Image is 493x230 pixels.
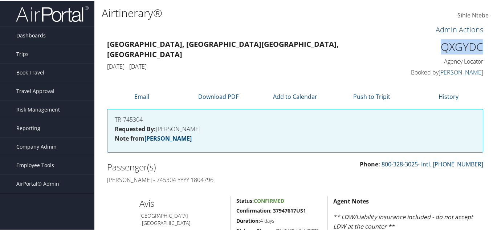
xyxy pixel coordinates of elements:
h5: 4 days [236,217,322,224]
strong: [GEOGRAPHIC_DATA], [GEOGRAPHIC_DATA] [GEOGRAPHIC_DATA], [GEOGRAPHIC_DATA] [107,39,339,58]
a: History [439,92,459,100]
span: Sihle Ntebe [457,11,489,19]
span: Company Admin [16,137,57,155]
h1: QXGYDC [398,39,484,54]
span: Employee Tools [16,156,54,174]
span: Book Travel [16,63,44,81]
a: Sihle Ntebe [457,4,489,26]
a: Download PDF [198,92,239,100]
h2: Avis [139,197,225,209]
a: 800-328-3025- Intl. [PHONE_NUMBER] [382,160,483,168]
span: Reporting [16,118,40,137]
h4: [DATE] - [DATE] [107,62,387,70]
em: ** LDW/Liability insurance included - do not accept LDW at the counter ** [333,212,473,230]
strong: Agent Notes [333,197,369,205]
h5: [GEOGRAPHIC_DATA] , [GEOGRAPHIC_DATA] [139,211,225,226]
a: Admin Actions [436,24,483,34]
span: Dashboards [16,26,46,44]
a: Add to Calendar [273,92,317,100]
strong: Status: [236,197,254,203]
a: [PERSON_NAME] [439,68,483,76]
a: Push to Tripit [353,92,390,100]
strong: Phone: [360,160,380,168]
h1: Airtinerary® [102,5,360,20]
strong: Note from [115,134,192,142]
span: AirPortal® Admin [16,174,59,192]
span: Confirmed [254,197,284,203]
h2: Passenger(s) [107,160,290,173]
img: airportal-logo.png [16,5,89,22]
a: Email [134,92,149,100]
h4: Booked by [398,68,484,76]
strong: Confirmation: 37947617US1 [236,206,306,213]
h4: TR-745304 [115,116,476,122]
span: Risk Management [16,100,60,118]
strong: Requested By: [115,124,156,132]
h4: [PERSON_NAME] - 745304 YYYY 1804796 [107,175,290,183]
span: Trips [16,44,29,62]
h4: Agency Locator [398,57,484,65]
span: Travel Approval [16,81,54,100]
h4: [PERSON_NAME] [115,125,476,131]
strong: Duration: [236,217,260,223]
a: [PERSON_NAME] [144,134,192,142]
